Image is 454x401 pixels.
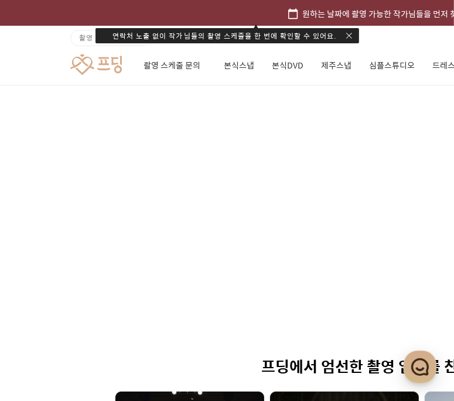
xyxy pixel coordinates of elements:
[37,318,44,327] span: 홈
[107,318,121,328] span: 대화
[79,32,149,43] span: 촬영 표준 계약서 배포
[369,46,415,85] a: 심플스튜디오
[144,46,206,85] a: 촬영 스케줄 문의
[77,300,151,330] a: 대화
[272,46,303,85] a: 본식DVD
[4,300,77,330] a: 홈
[181,318,195,327] span: 설정
[321,46,351,85] a: 제주스냅
[151,300,225,330] a: 설정
[70,30,150,46] a: 촬영 표준 계약서 배포
[224,46,254,85] a: 본식스냅
[95,28,359,43] div: 연락처 노출 없이 작가님들의 촬영 스케줄을 한 번에 확인할 수 있어요.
